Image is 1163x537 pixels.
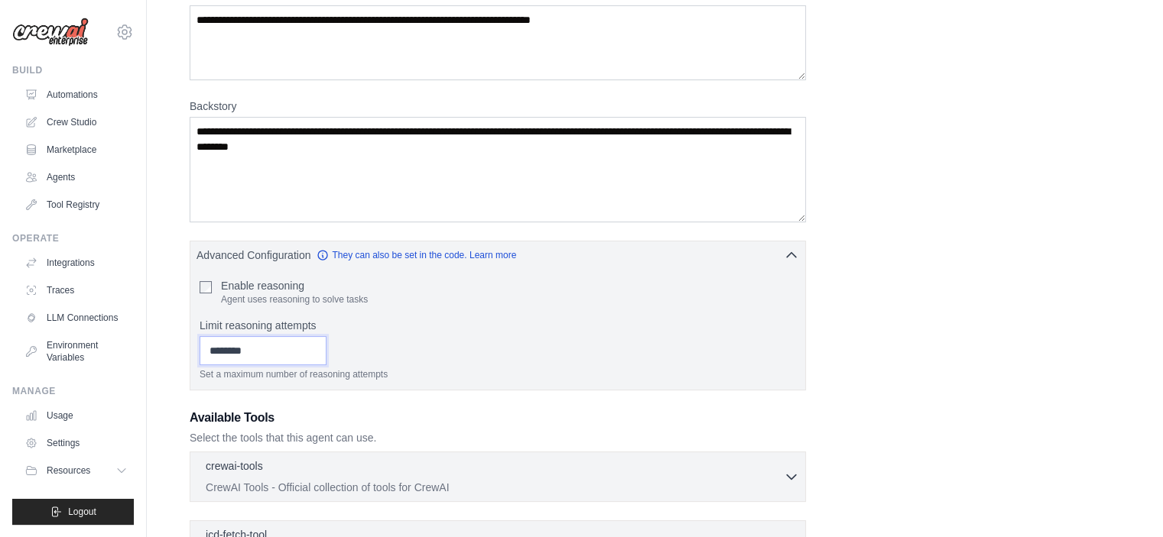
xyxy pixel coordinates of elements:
[18,306,134,330] a: LLM Connections
[12,64,134,76] div: Build
[18,251,134,275] a: Integrations
[18,458,134,483] button: Resources
[18,165,134,189] a: Agents
[47,464,90,477] span: Resources
[12,499,134,525] button: Logout
[190,430,806,445] p: Select the tools that this agent can use.
[197,247,310,263] span: Advanced Configuration
[221,293,368,306] p: Agent uses reasoning to solve tasks
[221,278,368,293] label: Enable reasoning
[18,431,134,455] a: Settings
[18,192,134,217] a: Tool Registry
[190,409,806,427] h3: Available Tools
[18,82,134,107] a: Automations
[18,110,134,134] a: Crew Studio
[18,137,134,162] a: Marketplace
[12,385,134,397] div: Manage
[317,249,516,261] a: They can also be set in the code. Learn more
[12,232,134,244] div: Operate
[18,333,134,370] a: Environment Variables
[200,368,796,380] p: Set a maximum number of reasoning attempts
[200,318,796,333] label: Limit reasoning attempts
[206,480,784,495] p: CrewAI Tools - Official collection of tools for CrewAI
[18,403,134,428] a: Usage
[197,458,799,495] button: crewai-tools CrewAI Tools - Official collection of tools for CrewAI
[190,99,806,114] label: Backstory
[190,241,805,269] button: Advanced Configuration They can also be set in the code. Learn more
[12,18,89,47] img: Logo
[206,458,263,474] p: crewai-tools
[68,506,96,518] span: Logout
[18,278,134,302] a: Traces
